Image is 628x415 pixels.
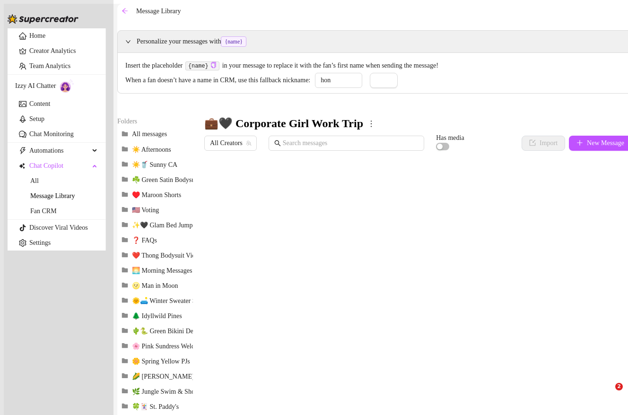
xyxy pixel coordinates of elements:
[132,236,157,244] span: ❓ FAQs
[367,120,375,128] span: more
[132,357,190,365] span: 🌼 Spring Yellow PJs
[132,146,171,154] span: ☀️ Afternoons
[122,176,128,182] span: folder
[117,187,193,202] button: ♥️ Maroon Shorts
[122,161,128,167] span: folder
[210,62,217,69] button: Click to Copy
[436,135,464,141] article: Has media
[117,142,193,157] button: ☀️ Afternoons
[122,312,128,319] span: folder
[210,62,217,68] span: copy
[132,312,182,320] span: 🌲 Idyllwild Pines
[29,143,89,158] span: Automations
[122,297,128,303] span: folder
[29,224,88,231] a: Discover Viral Videos
[132,130,167,138] span: All messages
[19,163,25,169] img: Chat Copilot
[370,73,398,88] button: Save
[29,43,98,59] a: Creator Analytics
[122,327,128,334] span: folder
[117,116,193,127] article: Folders
[132,251,195,259] span: ❤️ Thong Bodysuit Vid
[137,36,624,47] span: Personalize your messages with
[29,115,44,122] a: Setup
[29,239,51,246] a: Settings
[117,293,193,308] button: 🌞🛋️ Winter Sweater Sunbask
[122,403,128,409] span: folder
[132,161,177,169] span: ☀️🥤 Sunny CA
[122,130,128,137] span: folder
[132,388,205,396] span: 🌿 Jungle Swim & Shower
[132,372,194,380] span: 🌽 [PERSON_NAME]
[204,116,363,131] h3: 💼🖤 Corporate Girl Work Trip
[29,158,89,173] span: Chat Copilot
[117,127,193,142] button: All messages
[122,372,128,379] span: folder
[117,263,193,278] button: 🌅 Morning Messages
[19,147,26,155] span: thunderbolt
[185,61,219,71] code: {name}
[117,248,193,263] button: ❤️ Thong Bodysuit Vid
[132,297,215,305] span: 🌞🛋️ Winter Sweater Sunbask
[132,282,178,290] span: 🌝 Man in Moon
[615,383,623,390] span: 2
[132,327,235,335] span: 🌵🐍 Green Bikini Desert Stagecoach
[122,342,128,349] span: folder
[122,146,128,152] span: folder
[117,233,193,248] button: ❓ FAQs
[125,61,624,71] span: Insert the placeholder in your message to replace it with the fan’s first name when sending the m...
[29,62,70,69] a: Team Analytics
[15,81,56,91] span: Izzy AI Chatter
[8,14,78,24] img: logo-BBDzfeDw.svg
[117,308,193,323] button: 🌲 Idyllwild Pines
[30,177,39,184] a: All
[122,267,128,273] span: folder
[132,206,159,214] span: 🇺🇸 Voting
[132,403,179,411] span: 🍀🃏 St. Paddy's
[132,176,217,184] span: ☘️ Green Satin Bodysuit Nudes
[122,282,128,288] span: folder
[596,383,619,406] iframe: Intercom live chat
[117,399,193,414] button: 🍀🃏 St. Paddy's
[122,206,128,213] span: folder
[125,75,310,86] span: When a fan doesn’t have a name in CRM, use this fallback nickname:
[221,36,246,47] span: {name}
[122,388,128,394] span: folder
[132,267,192,275] span: 🌅 Morning Messages
[117,202,193,217] button: 🇺🇸 Voting
[576,139,583,146] span: plus
[122,221,128,228] span: folder
[377,77,390,84] span: Save
[117,157,193,172] button: ☀️🥤 Sunny CA
[122,251,128,258] span: folder
[29,130,74,138] a: Chat Monitoring
[117,338,193,354] button: 🌸 Pink Sundress Welcome
[210,136,251,150] span: All Creators
[117,369,193,384] button: 🌽 [PERSON_NAME]
[60,79,74,93] img: AI Chatter
[274,140,281,147] span: search
[132,342,206,350] span: 🌸 Pink Sundress Welcome
[283,138,419,148] input: Search messages
[132,221,193,229] span: ✨🖤 Glam Bed Jump
[117,278,193,293] button: 🌝 Man in Moon
[122,236,128,243] span: folder
[30,192,75,199] a: Message Library
[122,191,128,198] span: folder
[117,354,193,369] button: 🌼 Spring Yellow PJs
[122,357,128,364] span: folder
[587,139,624,147] span: New Message
[117,323,193,338] button: 🌵🐍 Green Bikini Desert Stagecoach
[29,32,45,39] a: Home
[29,100,50,107] a: Content
[117,217,193,233] button: ✨🖤 Glam Bed Jump
[30,207,57,215] a: Fan CRM
[125,39,131,44] span: expanded
[246,140,252,146] span: team
[117,384,193,399] button: 🌿 Jungle Swim & Shower
[522,136,565,151] button: Import
[117,172,193,187] button: ☘️ Green Satin Bodysuit Nudes
[132,191,181,199] span: ♥️ Maroon Shorts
